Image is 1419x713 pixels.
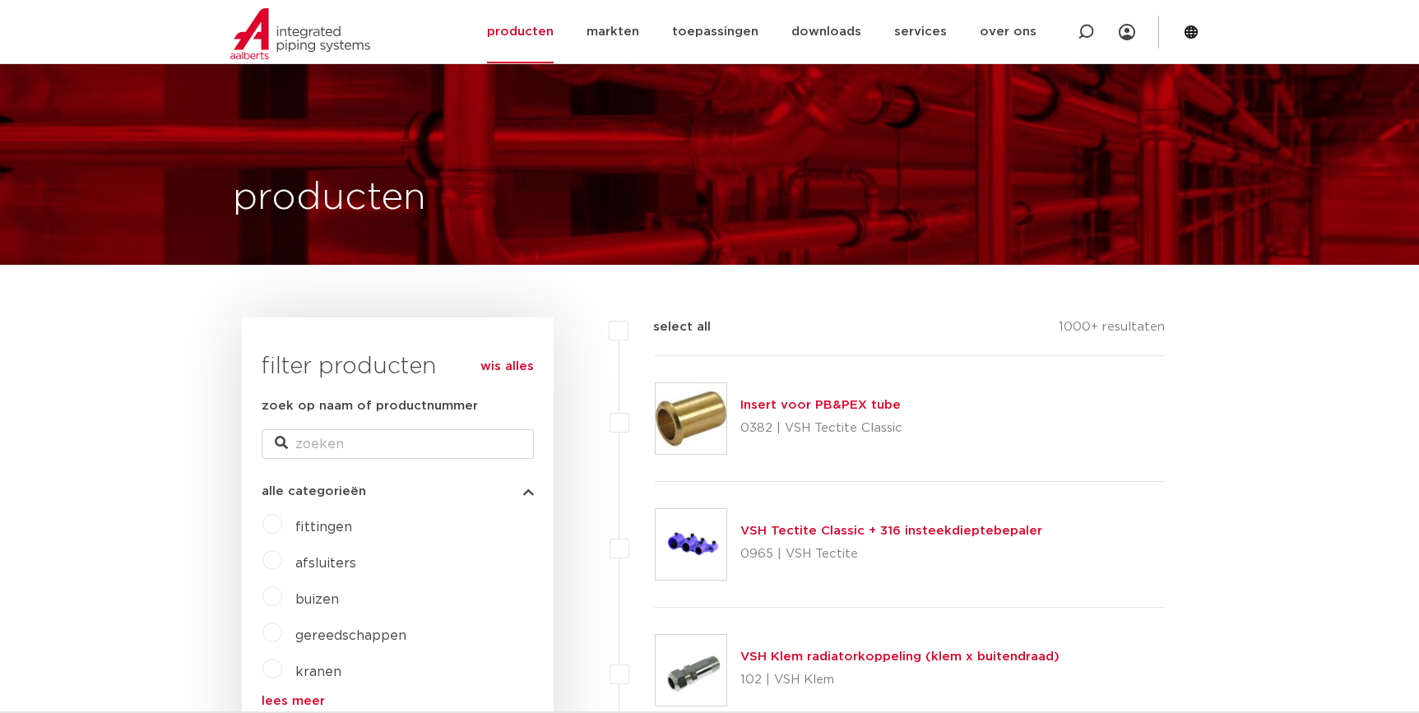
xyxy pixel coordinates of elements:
[740,650,1060,663] a: VSH Klem radiatorkoppeling (klem x buitendraad)
[295,557,356,570] a: afsluiters
[262,350,534,383] h3: filter producten
[740,525,1042,537] a: VSH Tectite Classic + 316 insteekdieptebepaler
[233,172,426,225] h1: producten
[295,521,352,534] a: fittingen
[262,485,366,498] span: alle categorieën
[740,667,1060,693] p: 102 | VSH Klem
[628,317,711,337] label: select all
[656,635,726,706] img: Thumbnail for VSH Klem radiatorkoppeling (klem x buitendraad)
[656,383,726,454] img: Thumbnail for Insert voor PB&PEX tube
[656,509,726,580] img: Thumbnail for VSH Tectite Classic + 316 insteekdieptebepaler
[480,357,534,377] a: wis alles
[740,399,901,411] a: Insert voor PB&PEX tube
[295,629,406,642] a: gereedschappen
[740,415,902,442] p: 0382 | VSH Tectite Classic
[1059,317,1165,343] p: 1000+ resultaten
[262,485,534,498] button: alle categorieën
[262,396,478,416] label: zoek op naam of productnummer
[295,593,339,606] a: buizen
[262,429,534,459] input: zoeken
[295,665,341,678] a: kranen
[262,695,534,707] a: lees meer
[740,541,1042,567] p: 0965 | VSH Tectite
